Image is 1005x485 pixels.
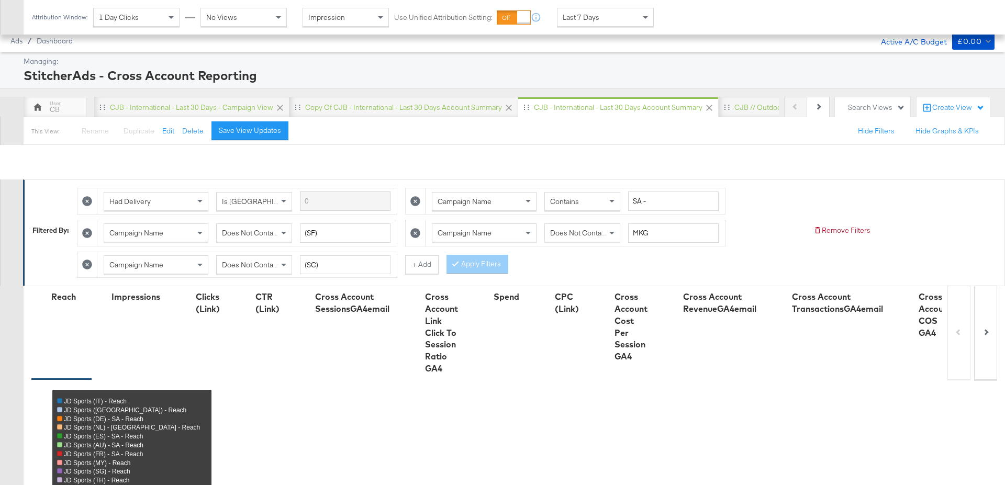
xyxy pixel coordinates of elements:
[99,104,105,110] div: Drag to reorder tab
[952,33,995,50] button: £0.00
[919,291,952,339] div: Cross Account COS GA4
[64,415,143,423] span: JD Sports (DE) - SA - Reach
[394,13,493,22] label: Use Unified Attribution Setting:
[37,37,73,45] a: Dashboard
[534,103,702,112] div: CJB - International - Last 30 days Account Summary
[31,127,59,136] div: This View:
[99,13,139,22] span: 1 Day Clicks
[295,104,300,110] div: Drag to reorder tab
[124,126,154,136] span: Duplicate
[24,57,992,66] div: Managing:
[683,291,756,315] div: Cross Account RevenueGA4email
[523,104,529,110] div: Drag to reorder tab
[300,191,390,211] input: Enter a search term
[222,260,279,269] span: Does Not Contain
[64,407,186,414] span: JD Sports ([GEOGRAPHIC_DATA]) - Reach
[494,291,519,303] div: Spend
[628,191,719,211] input: Enter a search term
[300,255,390,275] input: Enter a search term
[813,225,870,235] button: Remove Filters
[64,433,143,440] span: JD Sports (ES) - SA - Reach
[109,260,163,269] span: Campaign Name
[438,197,492,206] span: Campaign Name
[957,35,981,48] div: £0.00
[438,228,492,238] span: Campaign Name
[932,103,985,113] div: Create View
[23,37,37,45] span: /
[32,225,69,235] div: Filtered By:
[64,398,127,405] span: JD Sports (IT) - Reach
[219,126,281,136] div: Save View Updates
[196,291,220,315] div: Clicks (Link)
[255,291,280,315] div: CTR (Link)
[848,103,905,112] div: Search Views
[162,126,174,136] button: Edit
[109,228,163,238] span: Campaign Name
[109,197,151,206] span: Had Delivery
[915,126,979,136] button: Hide Graphs & KPIs
[206,13,237,22] span: No Views
[550,197,579,206] span: Contains
[300,223,390,243] input: Enter a search term
[315,291,389,315] div: Cross Account SessionsGA4email
[724,104,730,110] div: Drag to reorder tab
[563,13,599,22] span: Last 7 Days
[31,14,88,21] div: Attribution Window:
[405,255,439,274] button: + Add
[50,105,60,115] div: CB
[858,126,895,136] button: Hide Filters
[734,103,788,112] div: CJB // Outdoors
[64,468,130,475] span: JD Sports (SG) - Reach
[308,13,345,22] span: Impression
[425,291,458,375] div: Cross Account Link Click To Session Ratio GA4
[111,291,160,303] div: Impressions
[64,442,143,449] span: JD Sports (AU) - SA - Reach
[555,291,579,315] div: CPC (Link)
[870,33,947,49] div: Active A/C Budget
[24,66,992,84] div: StitcherAds - Cross Account Reporting
[211,121,288,140] button: Save View Updates
[64,477,129,484] span: JD Sports (TH) - Reach
[82,126,109,136] span: Rename
[10,37,23,45] span: Ads
[628,223,719,243] input: Enter a search term
[110,103,273,112] div: CJB - International - Last 30 days - Campaign View
[182,126,204,136] button: Delete
[615,291,647,363] div: Cross Account Cost Per Session GA4
[305,103,502,112] div: Copy of CJB - International - Last 30 days Account Summary
[64,450,143,458] span: JD Sports (FR) - SA - Reach
[222,228,279,238] span: Does Not Contain
[64,424,200,431] span: JD Sports (NL) - [GEOGRAPHIC_DATA] - Reach
[792,291,883,315] div: Cross Account TransactionsGA4email
[51,291,76,303] div: Reach
[222,197,302,206] span: Is [GEOGRAPHIC_DATA]
[64,459,130,467] span: JD Sports (MY) - Reach
[550,228,607,238] span: Does Not Contain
